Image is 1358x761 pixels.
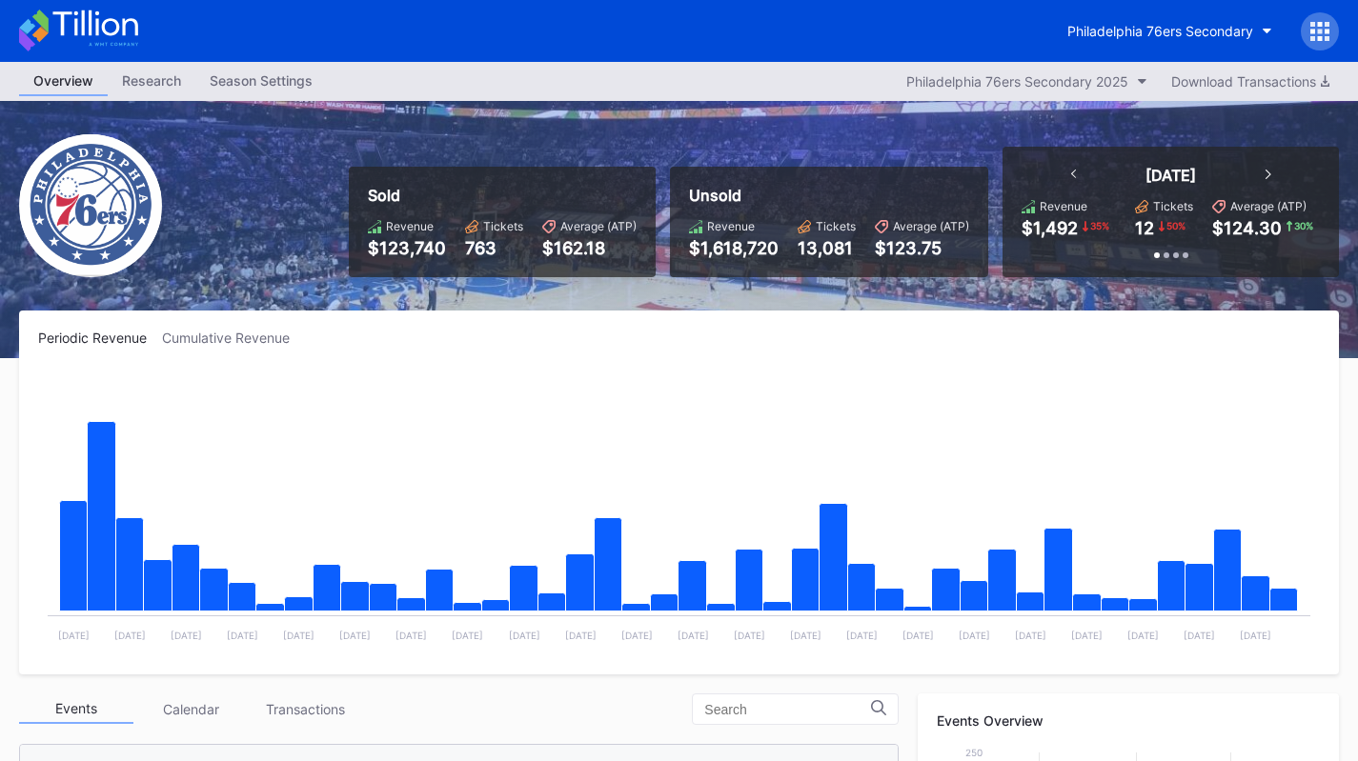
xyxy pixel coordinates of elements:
[902,630,934,641] text: [DATE]
[906,73,1128,90] div: Philadelphia 76ers Secondary 2025
[19,67,108,96] a: Overview
[195,67,327,94] div: Season Settings
[1145,166,1196,185] div: [DATE]
[1127,630,1159,641] text: [DATE]
[38,330,162,346] div: Periodic Revenue
[565,630,597,641] text: [DATE]
[38,370,1320,655] svg: Chart title
[1040,199,1087,213] div: Revenue
[1212,218,1282,238] div: $124.30
[58,630,90,641] text: [DATE]
[1165,218,1187,233] div: 50 %
[1162,69,1339,94] button: Download Transactions
[1015,630,1046,641] text: [DATE]
[689,186,969,205] div: Unsold
[1240,630,1271,641] text: [DATE]
[171,630,202,641] text: [DATE]
[1022,218,1078,238] div: $1,492
[707,219,755,233] div: Revenue
[368,238,446,258] div: $123,740
[368,186,637,205] div: Sold
[560,219,637,233] div: Average (ATP)
[108,67,195,94] div: Research
[19,134,162,277] img: Philadelphia_76ers.png
[704,702,871,717] input: Search
[465,238,523,258] div: 763
[1135,218,1154,238] div: 12
[19,694,133,724] div: Events
[816,219,856,233] div: Tickets
[846,630,878,641] text: [DATE]
[1067,23,1253,39] div: Philadelphia 76ers Secondary
[798,238,856,258] div: 13,081
[114,630,146,641] text: [DATE]
[1071,630,1103,641] text: [DATE]
[734,630,765,641] text: [DATE]
[395,630,427,641] text: [DATE]
[248,694,362,724] div: Transactions
[386,219,434,233] div: Revenue
[959,630,990,641] text: [DATE]
[897,69,1157,94] button: Philadelphia 76ers Secondary 2025
[1053,13,1287,49] button: Philadelphia 76ers Secondary
[339,630,371,641] text: [DATE]
[452,630,483,641] text: [DATE]
[542,238,637,258] div: $162.18
[283,630,314,641] text: [DATE]
[875,238,969,258] div: $123.75
[133,694,248,724] div: Calendar
[195,67,327,96] a: Season Settings
[790,630,821,641] text: [DATE]
[1230,199,1307,213] div: Average (ATP)
[1292,218,1315,233] div: 30 %
[227,630,258,641] text: [DATE]
[1088,218,1111,233] div: 35 %
[483,219,523,233] div: Tickets
[621,630,653,641] text: [DATE]
[937,712,1320,729] div: Events Overview
[893,219,969,233] div: Average (ATP)
[108,67,195,96] a: Research
[689,238,779,258] div: $1,618,720
[509,630,540,641] text: [DATE]
[1171,73,1329,90] div: Download Transactions
[678,630,709,641] text: [DATE]
[965,747,983,758] text: 250
[162,330,305,346] div: Cumulative Revenue
[1184,630,1215,641] text: [DATE]
[1153,199,1193,213] div: Tickets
